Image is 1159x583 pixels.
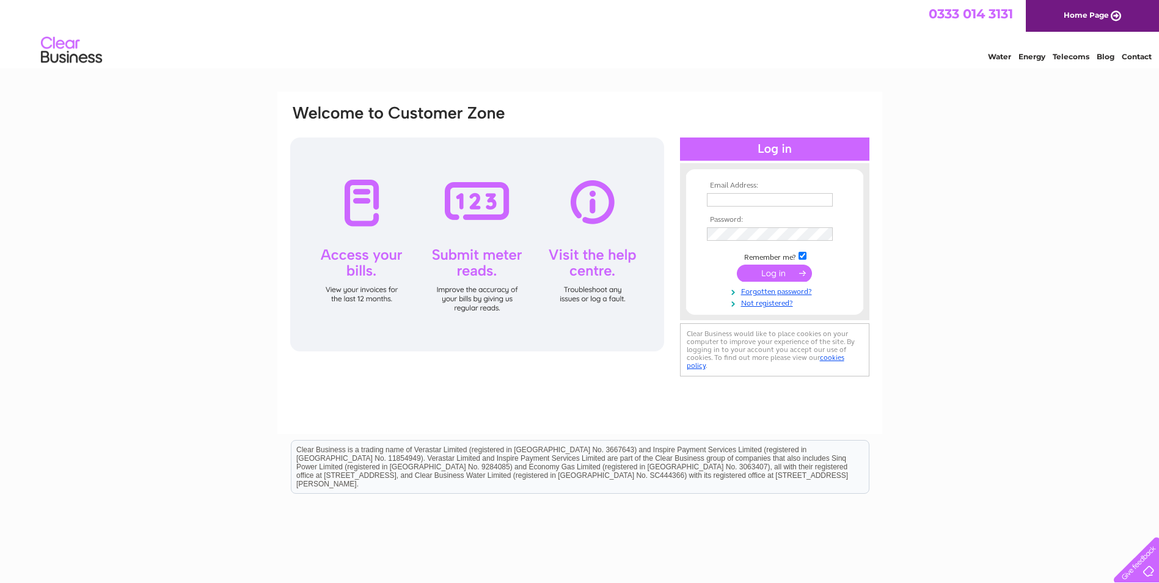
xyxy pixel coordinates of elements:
[929,6,1013,21] a: 0333 014 3131
[687,353,844,370] a: cookies policy
[707,285,846,296] a: Forgotten password?
[1053,52,1089,61] a: Telecoms
[1018,52,1045,61] a: Energy
[291,7,869,59] div: Clear Business is a trading name of Verastar Limited (registered in [GEOGRAPHIC_DATA] No. 3667643...
[704,250,846,262] td: Remember me?
[40,32,103,69] img: logo.png
[704,216,846,224] th: Password:
[1122,52,1152,61] a: Contact
[707,296,846,308] a: Not registered?
[680,323,869,376] div: Clear Business would like to place cookies on your computer to improve your experience of the sit...
[704,182,846,190] th: Email Address:
[1097,52,1114,61] a: Blog
[988,52,1011,61] a: Water
[737,265,812,282] input: Submit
